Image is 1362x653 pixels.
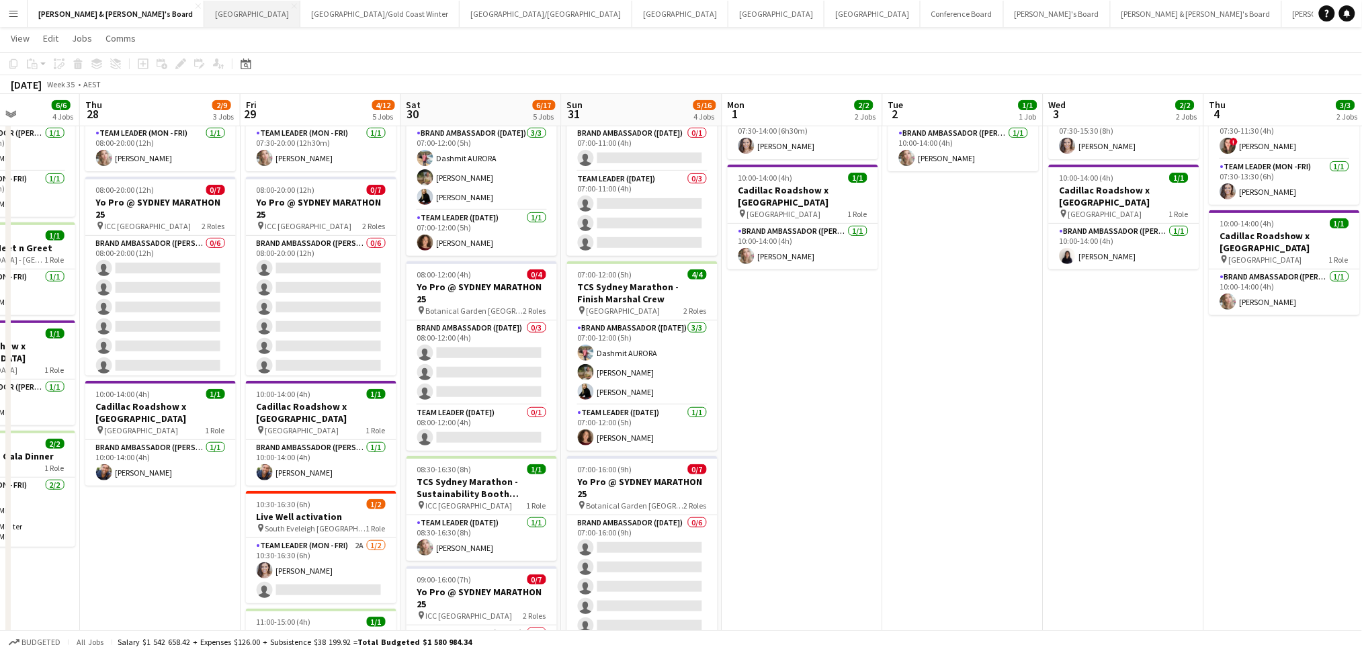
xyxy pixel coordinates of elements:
button: [PERSON_NAME] & [PERSON_NAME]'s Board [28,1,204,27]
div: AEST [83,79,101,89]
app-card-role: Team Leader (Mon - Fri)2A1/210:30-16:30 (6h)[PERSON_NAME] [246,538,396,603]
span: Week 35 [44,79,78,89]
button: [GEOGRAPHIC_DATA]/[GEOGRAPHIC_DATA] [460,1,632,27]
span: View [11,32,30,44]
h3: Yo Pro @ SYDNEY MARATHON 25 [407,586,557,610]
span: All jobs [74,637,106,647]
span: Comms [105,32,136,44]
span: 1/1 [367,617,386,627]
a: View [5,30,35,47]
button: [PERSON_NAME]'s Board [1004,1,1111,27]
span: 2 Roles [523,611,546,621]
a: Jobs [67,30,97,47]
button: [GEOGRAPHIC_DATA] [204,1,300,27]
button: Conference Board [921,1,1004,27]
a: Edit [38,30,64,47]
a: Comms [100,30,141,47]
span: Total Budgeted $1 580 984.34 [357,637,472,647]
span: ICC [GEOGRAPHIC_DATA] [426,611,513,621]
span: 0/7 [527,574,546,584]
button: [GEOGRAPHIC_DATA] [632,1,728,27]
button: [PERSON_NAME] & [PERSON_NAME]'s Board [1111,1,1282,27]
span: Budgeted [22,638,60,647]
div: Salary $1 542 658.42 + Expenses $126.00 + Subsistence $38 199.92 = [118,637,472,647]
button: [GEOGRAPHIC_DATA]/Gold Coast Winter [300,1,460,27]
button: [GEOGRAPHIC_DATA] [824,1,921,27]
div: [DATE] [11,78,42,91]
span: Edit [43,32,58,44]
span: 11:00-15:00 (4h) [257,617,311,627]
button: [GEOGRAPHIC_DATA] [728,1,824,27]
span: 09:00-16:00 (7h) [417,574,472,584]
h3: TRAINING: TCS Sydney Marathon - Finish Marshal Crew [246,628,396,652]
span: Jobs [72,32,92,44]
button: Budgeted [7,635,62,650]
